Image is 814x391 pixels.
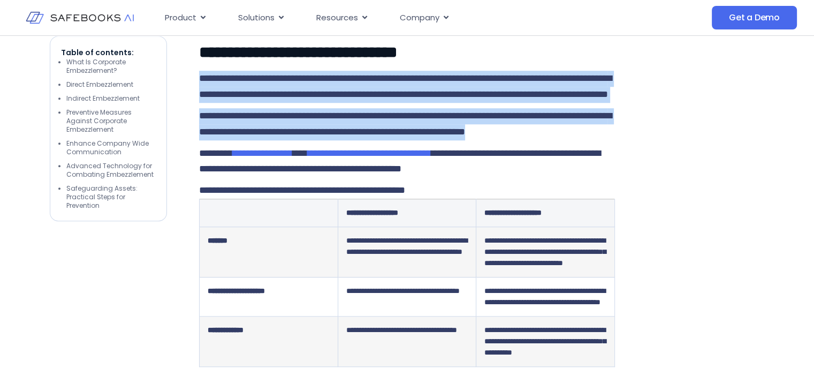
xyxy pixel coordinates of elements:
div: Menu Toggle [156,7,619,28]
span: Product [165,12,196,24]
span: Get a Demo [729,12,780,23]
li: Preventive Measures Against Corporate Embezzlement [66,108,156,134]
p: Table of contents: [61,47,156,58]
span: Company [400,12,439,24]
li: Enhance Company Wide Communication [66,139,156,156]
li: Direct Embezzlement [66,80,156,89]
span: Solutions [238,12,275,24]
nav: Menu [156,7,619,28]
li: What Is Corporate Embezzlement? [66,58,156,75]
li: Indirect Embezzlement [66,94,156,103]
span: Resources [316,12,358,24]
li: Advanced Technology for Combating Embezzlement [66,162,156,179]
li: Safeguarding Assets: Practical Steps for Prevention [66,184,156,210]
a: Get a Demo [712,6,797,29]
